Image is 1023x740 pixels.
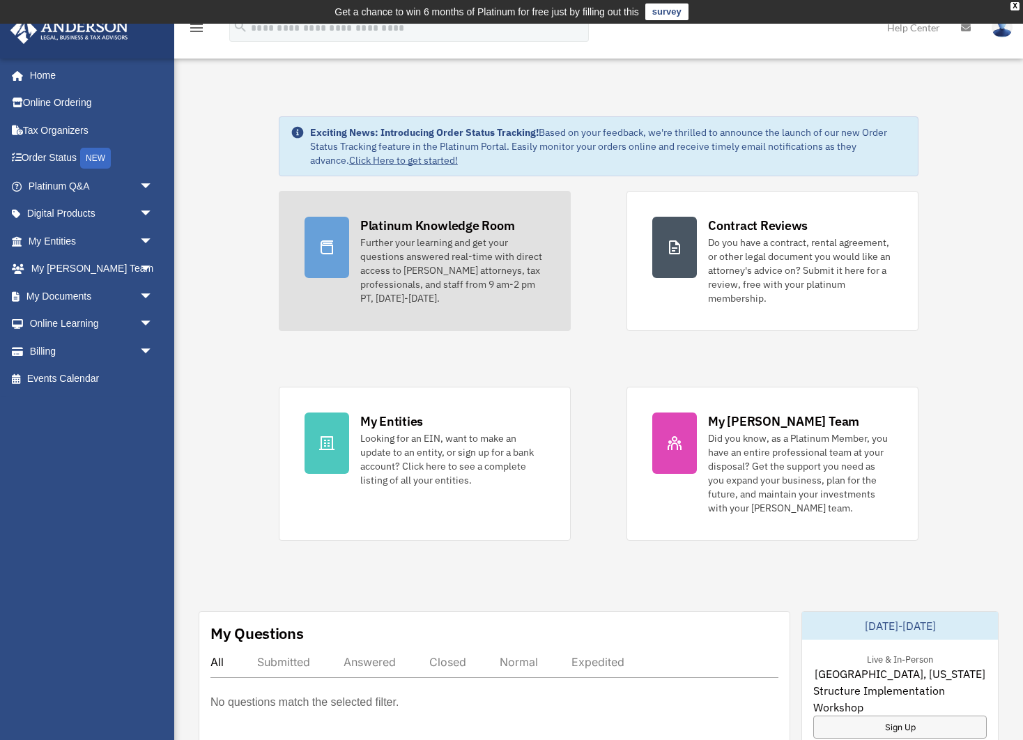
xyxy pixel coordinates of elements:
[708,413,859,430] div: My [PERSON_NAME] Team
[856,651,944,665] div: Live & In-Person
[1010,2,1020,10] div: close
[139,255,167,284] span: arrow_drop_down
[10,365,174,393] a: Events Calendar
[188,24,205,36] a: menu
[571,655,624,669] div: Expedited
[645,3,689,20] a: survey
[10,227,174,255] a: My Entitiesarrow_drop_down
[210,623,304,644] div: My Questions
[10,61,167,89] a: Home
[188,20,205,36] i: menu
[10,310,174,338] a: Online Learningarrow_drop_down
[500,655,538,669] div: Normal
[139,172,167,201] span: arrow_drop_down
[80,148,111,169] div: NEW
[10,116,174,144] a: Tax Organizers
[279,191,571,331] a: Platinum Knowledge Room Further your learning and get your questions answered real-time with dire...
[802,612,998,640] div: [DATE]-[DATE]
[708,236,893,305] div: Do you have a contract, rental agreement, or other legal document you would like an attorney's ad...
[257,655,310,669] div: Submitted
[10,337,174,365] a: Billingarrow_drop_down
[334,3,639,20] div: Get a chance to win 6 months of Platinum for free just by filling out this
[344,655,396,669] div: Answered
[210,655,224,669] div: All
[626,387,918,541] a: My [PERSON_NAME] Team Did you know, as a Platinum Member, you have an entire professional team at...
[139,282,167,311] span: arrow_drop_down
[10,144,174,173] a: Order StatusNEW
[233,19,248,34] i: search
[10,255,174,283] a: My [PERSON_NAME] Teamarrow_drop_down
[279,387,571,541] a: My Entities Looking for an EIN, want to make an update to an entity, or sign up for a bank accoun...
[360,413,423,430] div: My Entities
[349,154,458,167] a: Click Here to get started!
[210,693,399,712] p: No questions match the selected filter.
[360,431,545,487] div: Looking for an EIN, want to make an update to an entity, or sign up for a bank account? Click her...
[10,172,174,200] a: Platinum Q&Aarrow_drop_down
[139,310,167,339] span: arrow_drop_down
[708,431,893,515] div: Did you know, as a Platinum Member, you have an entire professional team at your disposal? Get th...
[626,191,918,331] a: Contract Reviews Do you have a contract, rental agreement, or other legal document you would like...
[139,200,167,229] span: arrow_drop_down
[429,655,466,669] div: Closed
[10,89,174,117] a: Online Ordering
[360,236,545,305] div: Further your learning and get your questions answered real-time with direct access to [PERSON_NAM...
[360,217,515,234] div: Platinum Knowledge Room
[6,17,132,44] img: Anderson Advisors Platinum Portal
[813,682,987,716] span: Structure Implementation Workshop
[813,716,987,739] a: Sign Up
[139,227,167,256] span: arrow_drop_down
[139,337,167,366] span: arrow_drop_down
[10,282,174,310] a: My Documentsarrow_drop_down
[310,125,907,167] div: Based on your feedback, we're thrilled to announce the launch of our new Order Status Tracking fe...
[815,665,985,682] span: [GEOGRAPHIC_DATA], [US_STATE]
[10,200,174,228] a: Digital Productsarrow_drop_down
[310,126,539,139] strong: Exciting News: Introducing Order Status Tracking!
[708,217,808,234] div: Contract Reviews
[992,17,1013,38] img: User Pic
